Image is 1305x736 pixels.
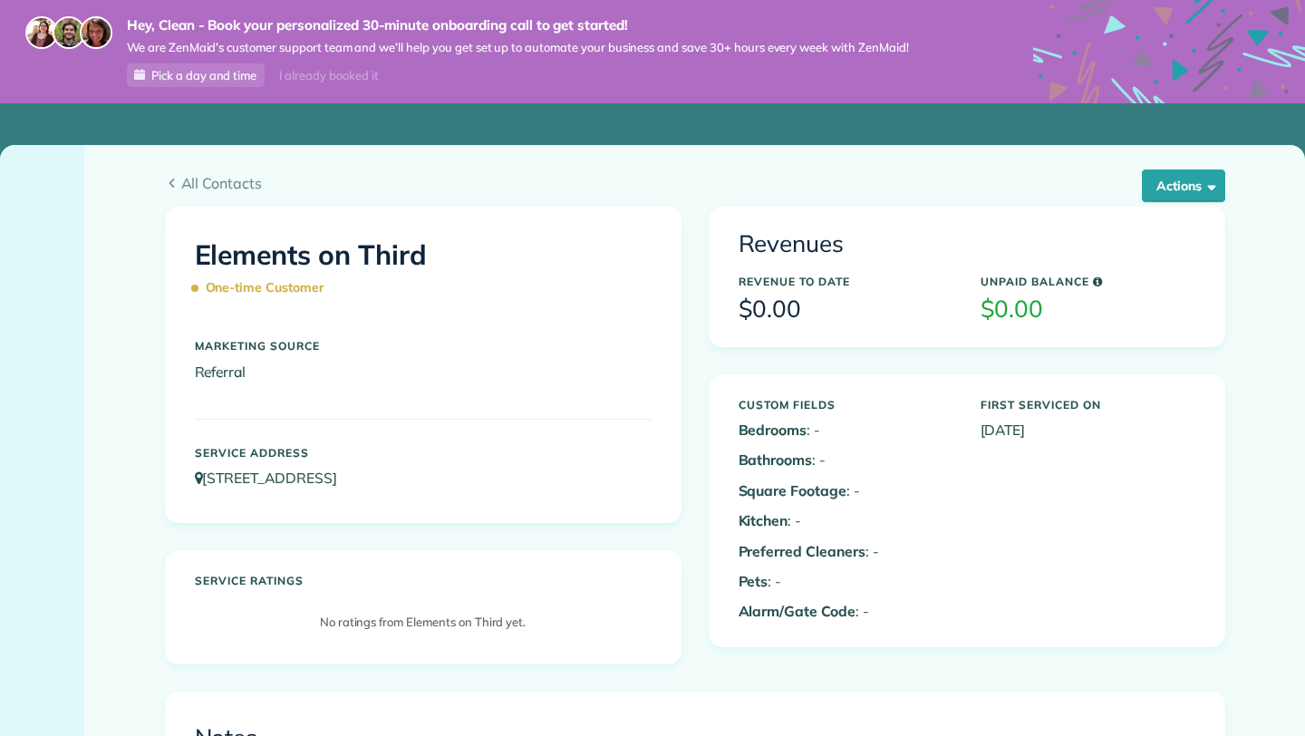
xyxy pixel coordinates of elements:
[204,614,643,632] p: No ratings from Elements on Third yet.
[739,571,953,592] p: : -
[739,450,813,469] b: Bathrooms
[127,16,909,34] strong: Hey, Clean - Book your personalized 30-minute onboarding call to get started!
[739,601,953,622] p: : -
[739,420,953,441] p: : -
[195,240,652,304] h1: Elements on Third
[195,340,652,352] h5: Marketing Source
[195,272,333,304] span: One-time Customer
[195,575,652,586] h5: Service ratings
[181,172,1225,194] span: All Contacts
[981,296,1195,323] h3: $0.00
[981,420,1195,441] p: [DATE]
[739,450,953,470] p: : -
[739,510,953,531] p: : -
[151,68,256,82] span: Pick a day and time
[165,172,1225,194] a: All Contacts
[25,16,58,49] img: maria-72a9807cf96188c08ef61303f053569d2e2a8a1cde33d635c8a3ac13582a053d.jpg
[739,481,846,499] b: Square Footage
[195,447,652,459] h5: Service Address
[80,16,112,49] img: michelle-19f622bdf1676172e81f8f8fba1fb50e276960ebfe0243fe18214015130c80e4.jpg
[127,63,265,87] a: Pick a day and time
[268,64,389,87] div: I already booked it
[739,231,1195,257] h3: Revenues
[739,480,953,501] p: : -
[739,542,865,560] b: Preferred Cleaners
[739,276,953,287] h5: Revenue to Date
[739,399,953,411] h5: Custom Fields
[739,296,953,323] h3: $0.00
[195,469,354,487] a: [STREET_ADDRESS]
[195,362,652,383] p: Referral
[739,541,953,562] p: : -
[981,399,1195,411] h5: First Serviced On
[739,511,788,529] b: Kitchen
[53,16,85,49] img: jorge-587dff0eeaa6aab1f244e6dc62b8924c3b6ad411094392a53c71c6c4a576187d.jpg
[1142,169,1225,202] button: Actions
[981,276,1195,287] h5: Unpaid Balance
[739,421,807,439] b: Bedrooms
[739,602,855,620] b: Alarm/Gate Code
[127,40,909,55] span: We are ZenMaid’s customer support team and we’ll help you get set up to automate your business an...
[739,572,768,590] b: Pets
